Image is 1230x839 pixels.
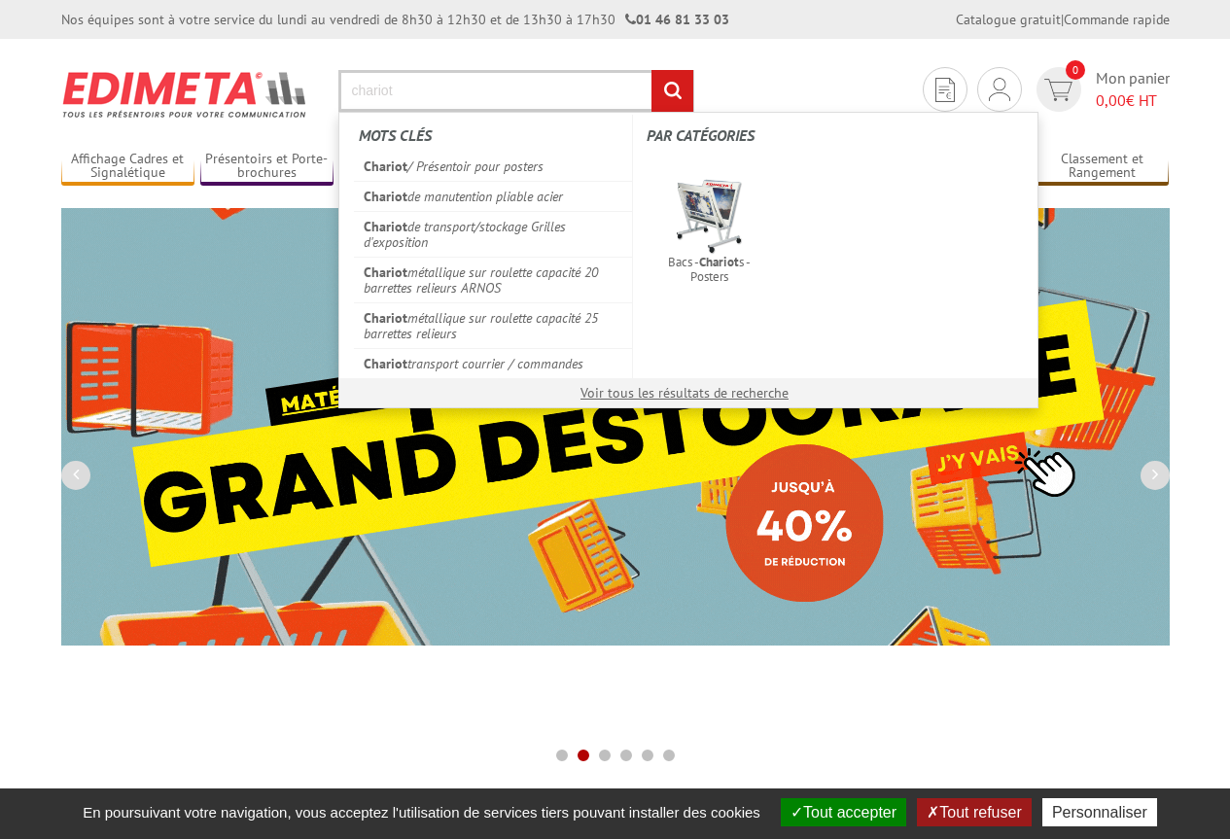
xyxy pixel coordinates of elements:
[651,70,693,112] input: rechercher
[917,798,1031,826] button: Tout refuser
[354,257,633,302] a: Chariotmétallique sur roulette capacité 20 barrettes relieurs ARNOS
[61,10,729,29] div: Nos équipes sont à votre service du lundi au vendredi de 8h30 à 12h30 et de 13h30 à 17h30
[364,309,407,327] em: Chariot
[364,355,407,372] em: Chariot
[956,10,1170,29] div: |
[699,254,739,270] em: Chariot
[1044,79,1072,101] img: devis rapide
[1096,89,1170,112] span: € HT
[364,263,407,281] em: Chariot
[1066,60,1085,80] span: 0
[354,181,633,211] a: Chariotde manutention pliable acier
[1036,151,1170,183] a: Classement et Rangement
[354,152,633,181] a: Chariot/ Présentoir pour posters
[652,255,766,284] span: Bacs - s - Posters
[1064,11,1170,28] a: Commande rapide
[647,115,1022,157] label: Par catégories
[354,302,633,348] a: Chariotmétallique sur roulette capacité 25 barrettes relieurs
[354,211,633,257] a: Chariotde transport/stockage Grilles d'exposition
[364,218,407,235] em: Chariot
[364,157,407,175] em: Chariot
[73,804,770,821] span: En poursuivant votre navigation, vous acceptez l'utilisation de services tiers pouvant installer ...
[647,168,772,291] a: Bacs -Chariots - Posters
[359,125,432,145] span: Mots clés
[1096,67,1170,112] span: Mon panier
[61,58,309,130] img: Présentoir, panneau, stand - Edimeta - PLV, affichage, mobilier bureau, entreprise
[1042,798,1157,826] button: Personnaliser (fenêtre modale)
[781,798,906,826] button: Tout accepter
[625,11,729,28] strong: 01 46 81 33 03
[956,11,1061,28] a: Catalogue gratuit
[354,348,633,378] a: Chariottransport courrier / commandes
[61,151,195,183] a: Affichage Cadres et Signalétique
[1032,67,1170,112] a: devis rapide 0 Mon panier 0,00€ HT
[580,384,789,402] a: Voir tous les résultats de recherche
[200,151,334,183] a: Présentoirs et Porte-brochures
[338,70,694,112] input: Rechercher un produit ou une référence...
[1096,90,1126,110] span: 0,00
[989,78,1010,101] img: devis rapide
[338,112,1038,408] div: Rechercher un produit ou une référence...
[364,188,407,205] em: Chariot
[669,174,750,255] img: bacs_chariots_ppr68n_1.jpg
[935,78,955,102] img: devis rapide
